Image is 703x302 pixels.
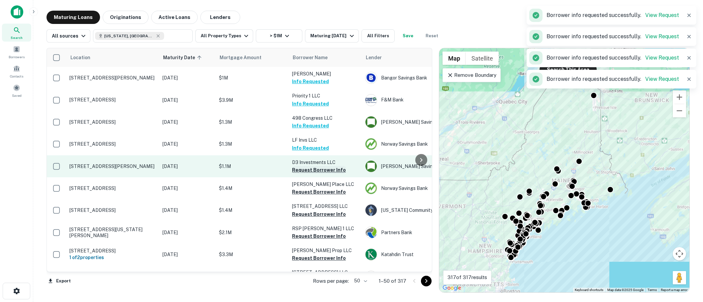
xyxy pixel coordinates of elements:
p: LF Invs LLC [292,136,358,144]
button: > $1M [256,29,302,43]
p: $1.3M [219,118,285,126]
img: picture [365,94,377,106]
button: All Filters [361,29,395,43]
span: Mortgage Amount [220,54,270,62]
iframe: Chat Widget [670,227,703,259]
span: [US_STATE], [GEOGRAPHIC_DATA] [104,33,154,39]
a: View Request [645,33,679,40]
p: Rows per page: [313,277,349,285]
p: Borrower info requested successfully. [547,75,679,83]
th: Borrower Name [289,48,362,67]
span: Map data ©2025 Google [607,288,644,292]
button: Info Requested [292,77,329,85]
p: [DATE] [162,118,212,126]
p: [STREET_ADDRESS] [69,248,156,254]
button: Zoom out [673,104,686,117]
div: [PERSON_NAME] Savings Bank [365,160,465,172]
p: $2.1M [219,229,285,236]
img: picture [365,138,377,150]
p: [STREET_ADDRESS] [69,119,156,125]
div: Partners Bank [365,226,465,238]
p: Borrower info requested successfully. [547,54,679,62]
p: [DATE] [162,140,212,148]
button: Request Borrower Info [292,254,346,262]
p: 498 Congress LLC [292,114,358,122]
button: Request Borrower Info [292,188,346,196]
button: Maturing Loans [47,11,100,24]
th: Location [66,48,159,67]
span: Saved [12,93,22,98]
p: [DATE] [162,229,212,236]
h6: 1 of 2 properties [69,254,156,261]
p: $1.4M [219,185,285,192]
button: Originations [103,11,149,24]
p: [STREET_ADDRESS] [69,97,156,103]
th: Lender [362,48,468,67]
p: 317 of 317 results [448,273,487,281]
a: Contacts [2,62,31,80]
button: Go to next page [421,276,432,286]
button: Info Requested [292,122,329,130]
button: Info Requested [292,100,329,108]
p: D3 Investments LLC [292,159,358,166]
button: Show street map [443,52,466,65]
div: All sources [52,32,87,40]
button: Reset [421,29,443,43]
p: Priority 1 LLC [292,92,358,99]
img: picture [365,116,377,128]
div: Maturing [DATE] [310,32,355,40]
p: [PERSON_NAME] [292,70,358,77]
a: Terms (opens in new tab) [648,288,657,292]
div: Bangor Savings Bank [365,72,465,84]
a: View Request [645,12,679,18]
button: Drag Pegman onto the map to open Street View [673,271,686,284]
p: [STREET_ADDRESS][PERSON_NAME] [69,75,156,81]
p: Borrower info requested successfully. [547,11,679,19]
p: $1.1M [219,163,285,170]
p: [STREET_ADDRESS] [69,207,156,213]
a: Search [2,24,31,42]
button: All Property Types [195,29,253,43]
span: Contacts [10,74,23,79]
img: picture [365,205,377,216]
button: Request Borrower Info [292,232,346,240]
p: $1.4M [219,207,285,214]
div: 50 [351,276,368,286]
p: [DATE] [162,251,212,258]
p: [STREET_ADDRESS] [69,185,156,191]
span: Borrower Name [293,54,328,62]
p: [DATE] [162,96,212,104]
a: Open this area in Google Maps (opens a new window) [441,284,463,292]
img: picture [365,271,377,282]
p: [DATE] [162,207,212,214]
p: [DATE] [162,163,212,170]
img: picture [365,249,377,260]
p: [STREET_ADDRESS][US_STATE][PERSON_NAME] [69,226,156,238]
p: [STREET_ADDRESS] LLC [292,269,358,276]
button: Export [47,276,72,286]
div: [PERSON_NAME] Savings Bank [365,116,465,128]
button: All sources [47,29,90,43]
th: Maturity Date [159,48,216,67]
div: Katahdin Trust [365,248,465,260]
p: [DATE] [162,74,212,81]
button: Info Requested [292,144,329,152]
p: $3.3M [219,251,285,258]
div: F&M Bank [365,94,465,106]
p: [PERSON_NAME] Place LLC [292,181,358,188]
img: picture [365,161,377,172]
th: Mortgage Amount [216,48,289,67]
a: Saved [2,81,31,99]
img: picture [365,227,377,238]
p: $1.3M [219,140,285,148]
button: Keyboard shortcuts [575,288,603,292]
button: Save your search to get updates of matches that match your search criteria. [397,29,419,43]
div: [US_STATE] Community Bank [365,204,465,216]
a: Borrowers [2,43,31,61]
p: Remove Boundary [447,71,496,79]
div: 0 0 [439,48,689,292]
p: [STREET_ADDRESS][PERSON_NAME] [69,163,156,169]
p: 1–50 of 317 [379,277,406,285]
